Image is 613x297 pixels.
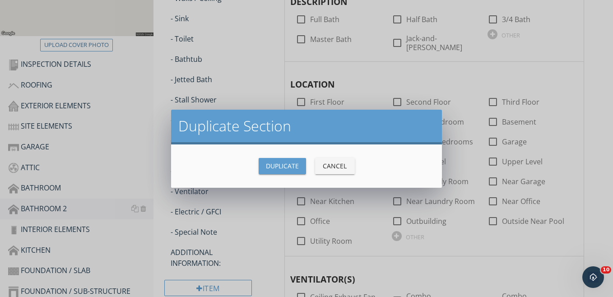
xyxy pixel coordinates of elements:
div: Duplicate [266,161,299,171]
button: Cancel [315,158,355,174]
iframe: Intercom live chat [582,266,604,288]
div: Cancel [322,161,348,171]
button: Duplicate [259,158,306,174]
h2: Duplicate Section [178,117,435,135]
span: 10 [601,266,611,274]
